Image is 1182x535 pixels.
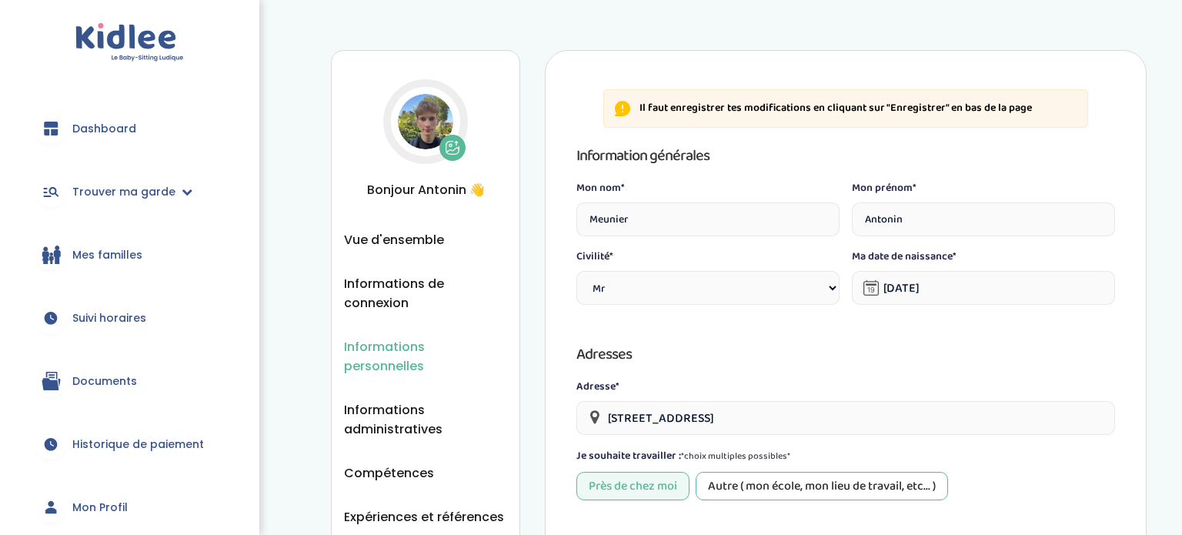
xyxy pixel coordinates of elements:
a: Mon Profil [23,480,236,535]
span: Trouver ma garde [72,184,175,200]
label: Civilité* [576,249,840,265]
span: Suivi horaires [72,310,146,326]
label: Adresse* [576,379,1115,395]
input: Veuillez saisir votre adresse postale [576,401,1115,435]
a: Trouver ma garde [23,164,236,219]
label: Je souhaite travailler : [576,447,790,466]
a: Dashboard [23,101,236,156]
span: Mes familles [72,247,142,263]
h3: Information générales [576,143,1115,168]
span: *choix multiples possibles* [681,449,790,463]
button: Informations administratives [344,400,507,439]
button: Informations de connexion [344,274,507,313]
a: Historique de paiement [23,416,236,472]
label: Mon nom* [576,180,840,196]
a: Mes familles [23,227,236,283]
button: Expériences et références [344,507,504,527]
a: Documents [23,353,236,409]
input: Prénom [852,202,1115,236]
span: Mon Profil [72,500,128,516]
img: logo.svg [75,23,184,62]
input: Nom [576,202,840,236]
p: Il faut enregistrer tes modifications en cliquant sur "Enregistrer" en bas de la page [639,101,1032,116]
span: Documents [72,373,137,390]
button: Compétences [344,463,434,483]
div: Autre ( mon école, mon lieu de travail, etc... ) [696,472,948,500]
a: Suivi horaires [23,290,236,346]
label: Ma date de naissance* [852,249,1115,265]
h3: Adresses [576,342,1115,366]
span: Dashboard [72,121,136,137]
button: Informations personnelles [344,337,507,376]
span: Bonjour Antonin 👋 [344,180,507,199]
div: Près de chez moi [576,472,689,500]
span: Historique de paiement [72,436,204,453]
label: Mon prénom* [852,180,1115,196]
input: Date de naissance [852,271,1115,305]
img: Avatar [398,94,453,149]
button: Vue d'ensemble [344,230,444,249]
